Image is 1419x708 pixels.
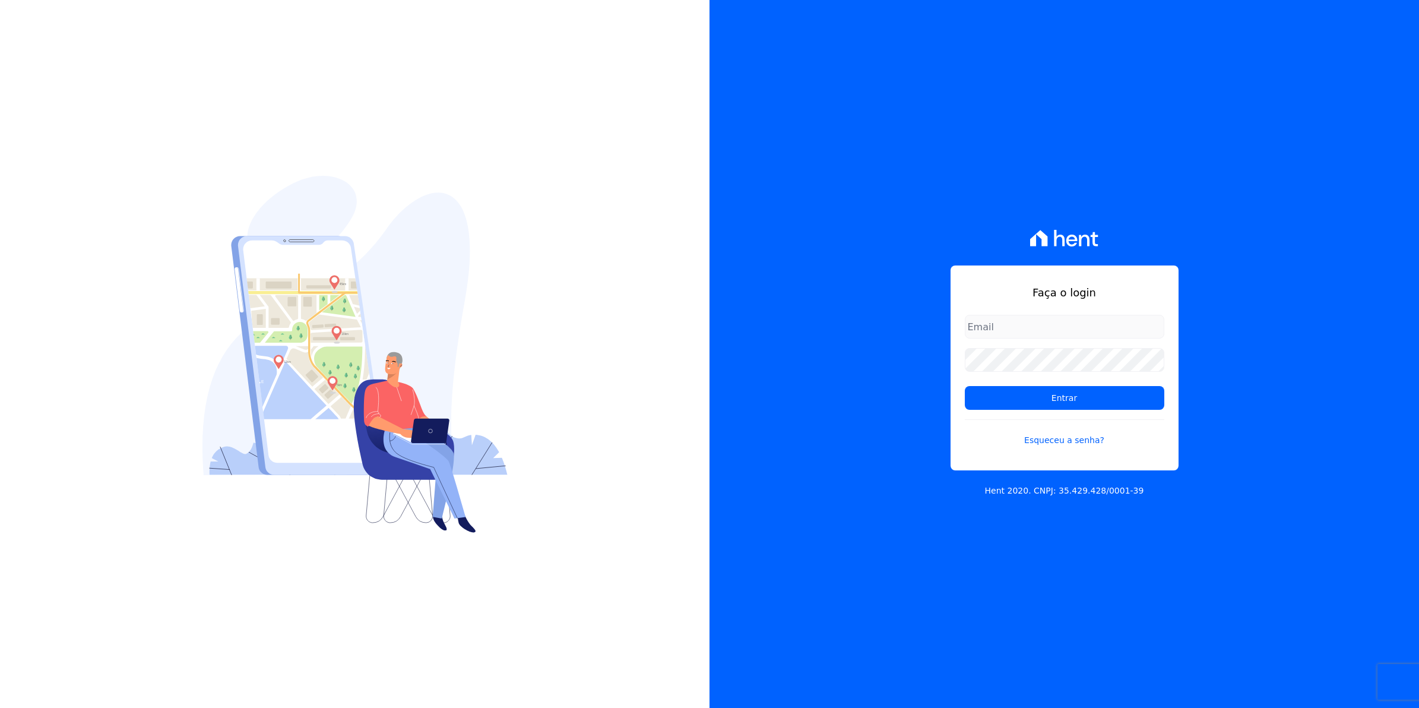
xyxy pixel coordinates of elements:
p: Hent 2020. CNPJ: 35.429.428/0001-39 [985,485,1144,497]
input: Entrar [965,386,1164,410]
input: Email [965,315,1164,339]
h1: Faça o login [965,285,1164,301]
img: Login [202,176,508,533]
a: Esqueceu a senha? [965,419,1164,447]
